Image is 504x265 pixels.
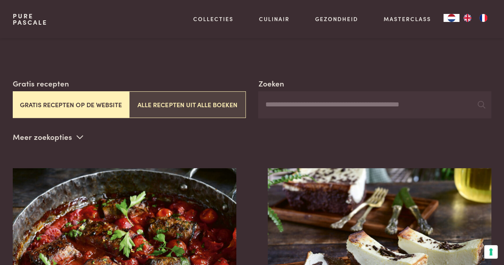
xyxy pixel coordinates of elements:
button: Uw voorkeuren voor toestemming voor trackingtechnologieën [484,245,498,259]
p: Meer zoekopties [13,131,83,143]
a: Masterclass [383,15,431,23]
a: FR [475,14,491,22]
a: Gezondheid [315,15,358,23]
a: Culinair [259,15,290,23]
button: Gratis recepten op de website [13,91,129,118]
ul: Language list [459,14,491,22]
label: Zoeken [258,78,284,89]
label: Gratis recepten [13,78,69,89]
div: Language [443,14,459,22]
a: PurePascale [13,13,47,26]
button: Alle recepten uit alle boeken [129,91,245,118]
a: EN [459,14,475,22]
a: NL [443,14,459,22]
a: Collecties [193,15,233,23]
aside: Language selected: Nederlands [443,14,491,22]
